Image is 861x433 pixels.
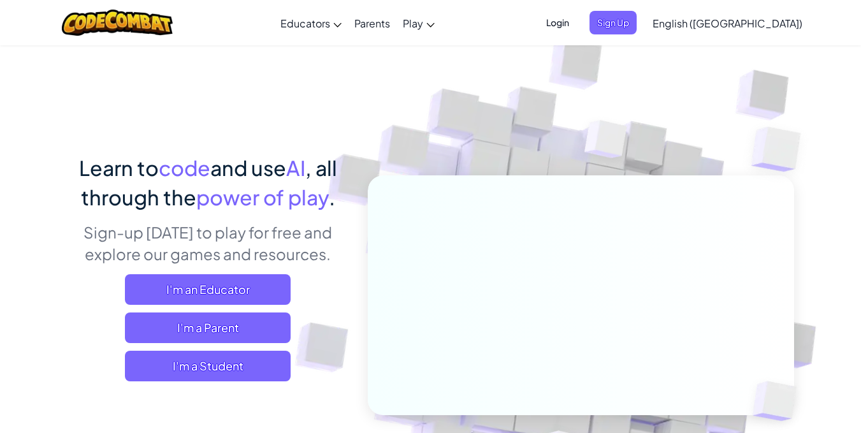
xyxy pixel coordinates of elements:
[726,96,836,203] img: Overlap cubes
[125,312,291,343] a: I'm a Parent
[653,17,802,30] span: English ([GEOGRAPHIC_DATA])
[590,11,637,34] button: Sign Up
[329,184,335,210] span: .
[125,351,291,381] button: I'm a Student
[560,95,652,190] img: Overlap cubes
[274,6,348,40] a: Educators
[286,155,305,180] span: AI
[196,184,329,210] span: power of play
[403,17,423,30] span: Play
[210,155,286,180] span: and use
[646,6,809,40] a: English ([GEOGRAPHIC_DATA])
[159,155,210,180] span: code
[348,6,396,40] a: Parents
[539,11,577,34] button: Login
[68,221,349,265] p: Sign-up [DATE] to play for free and explore our games and resources.
[79,155,159,180] span: Learn to
[125,274,291,305] a: I'm an Educator
[62,10,173,36] img: CodeCombat logo
[396,6,441,40] a: Play
[280,17,330,30] span: Educators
